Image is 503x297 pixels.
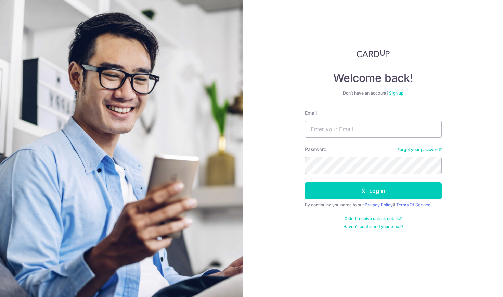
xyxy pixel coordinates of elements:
a: Haven't confirmed your email? [343,224,403,230]
a: Terms Of Service [396,202,430,207]
div: Don’t have an account? [305,90,442,96]
label: Password [305,146,327,153]
input: Enter your Email [305,121,442,138]
a: Sign up [389,90,403,96]
h4: Welcome back! [305,71,442,85]
label: Email [305,110,317,116]
a: Forgot your password? [397,147,442,152]
a: Privacy Policy [365,202,393,207]
a: Didn't receive unlock details? [345,216,402,221]
button: Log in [305,182,442,199]
img: CardUp Logo [357,49,390,58]
div: By continuing you agree to our & [305,202,442,208]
